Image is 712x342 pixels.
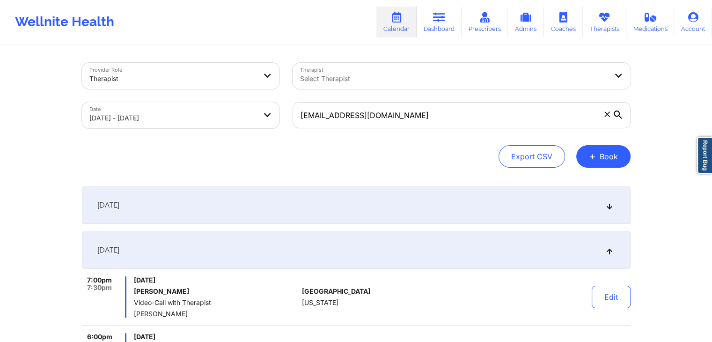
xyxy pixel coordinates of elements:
span: [GEOGRAPHIC_DATA] [302,288,370,295]
h6: [PERSON_NAME] [134,288,298,295]
span: 7:00pm [87,276,112,284]
a: Therapists [583,7,626,37]
a: Report Bug [697,137,712,174]
span: + [589,154,596,159]
a: Prescribers [462,7,508,37]
span: 7:30pm [87,284,112,291]
div: Therapist [89,68,256,89]
span: [DATE] [97,245,119,255]
span: [PERSON_NAME] [134,310,298,318]
button: Edit [592,286,631,308]
a: Coaches [544,7,583,37]
span: [DATE] [97,201,119,210]
span: [DATE] [134,333,298,341]
span: [DATE] [134,276,298,284]
span: Video-Call with Therapist [134,299,298,306]
button: Export CSV [499,145,565,168]
a: Account [674,7,712,37]
input: Search by patient email [293,102,631,128]
a: Medications [626,7,675,37]
button: +Book [576,145,631,168]
span: 6:00pm [87,333,112,341]
a: Admins [507,7,544,37]
a: Dashboard [417,7,462,37]
a: Calendar [376,7,417,37]
div: [DATE] - [DATE] [89,108,256,128]
span: [US_STATE] [302,299,338,306]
